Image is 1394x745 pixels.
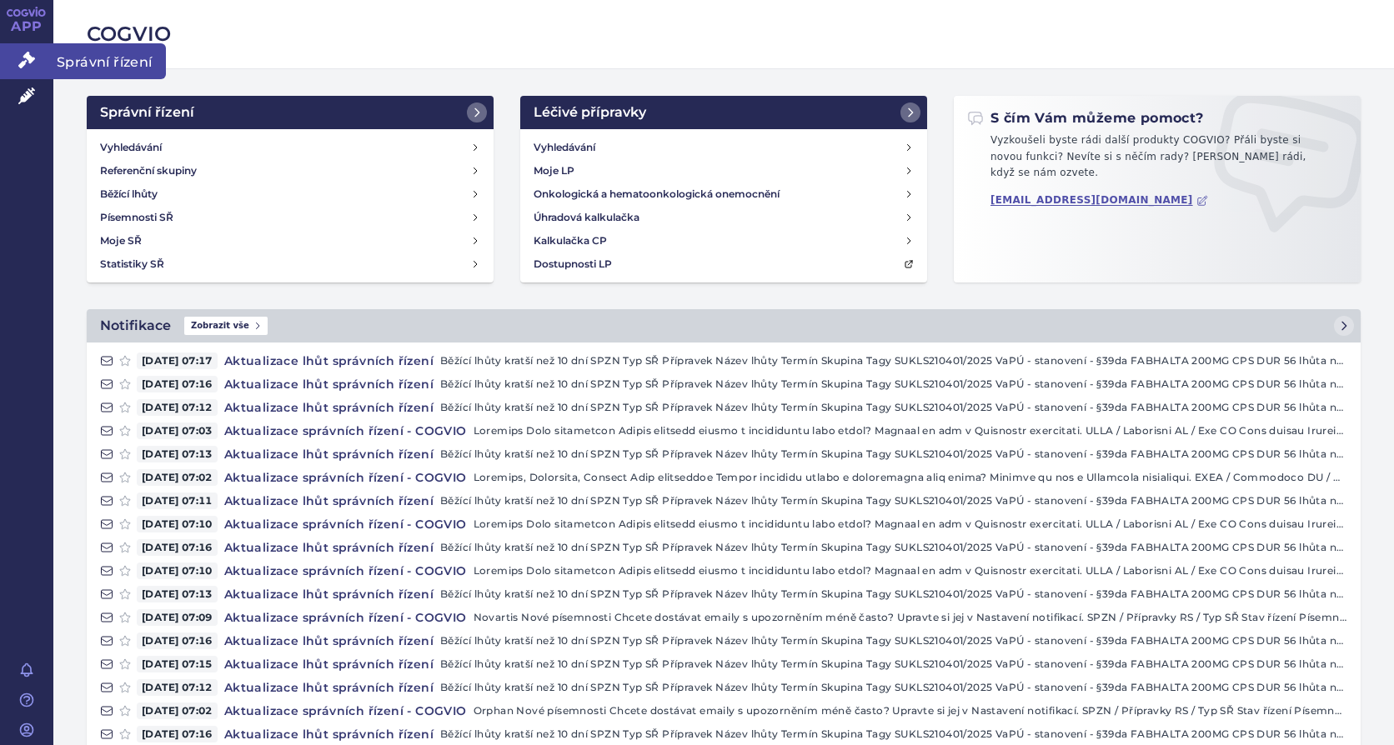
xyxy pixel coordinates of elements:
p: Loremips Dolo sitametcon Adipis elitsedd eiusmo t incididuntu labo etdol? Magnaal en adm v Quisno... [474,422,1347,439]
a: Dostupnosti LP [527,252,920,276]
p: Běžící lhůty kratší než 10 dní SPZN Typ SŘ Přípravek Název lhůty Termín Skupina Tagy SUKLS210401/... [440,586,1347,602]
h4: Aktualizace správních řízení - COGVIO [218,702,474,719]
p: Orphan Nové písemnosti Chcete dostávat emaily s upozorněním méně často? Upravte si jej v Nastaven... [474,702,1347,719]
h4: Aktualizace správních řízení - COGVIO [218,516,474,532]
a: Úhradová kalkulačka [527,206,920,229]
p: Běžící lhůty kratší než 10 dní SPZN Typ SŘ Přípravek Název lhůty Termín Skupina Tagy SUKLS210401/... [440,352,1347,369]
a: NotifikaceZobrazit vše [87,309,1361,342]
h4: Aktualizace správních řízení - COGVIO [218,469,474,486]
p: Novartis Nové písemnosti Chcete dostávat emaily s upozorněním méně často? Upravte si jej v Nastav... [474,609,1347,626]
a: [EMAIL_ADDRESS][DOMAIN_NAME] [990,194,1208,207]
p: Běžící lhůty kratší než 10 dní SPZN Typ SŘ Přípravek Název lhůty Termín Skupina Tagy SUKLS210401/... [440,446,1347,462]
h4: Aktualizace lhůt správních řízení [218,492,440,509]
h4: Aktualizace lhůt správních řízení [218,586,440,602]
h4: Vyhledávání [100,139,162,156]
a: Běžící lhůty [93,182,487,206]
span: [DATE] 07:11 [137,492,218,509]
h4: Dostupnosti LP [534,256,612,272]
h4: Statistiky SŘ [100,256,164,272]
a: Statistiky SŘ [93,252,487,276]
h4: Písemnosti SŘ [100,209,173,226]
span: [DATE] 07:10 [137,516,218,532]
h4: Aktualizace lhůt správních řízení [218,656,440,672]
h4: Aktualizace lhůt správních řízení [218,352,440,369]
h2: Notifikace [100,316,171,336]
h4: Úhradová kalkulačka [534,209,639,226]
p: Loremips Dolo sitametcon Adipis elitsedd eiusmo t incididuntu labo etdol? Magnaal en adm v Quisno... [474,516,1347,532]
p: Běžící lhůty kratší než 10 dní SPZN Typ SŘ Přípravek Název lhůty Termín Skupina Tagy SUKLS210401/... [440,492,1347,509]
p: Vyzkoušeli byste rádi další produkty COGVIO? Přáli byste si novou funkci? Nevíte si s něčím rady?... [967,132,1347,188]
h4: Běžící lhůty [100,186,158,202]
span: [DATE] 07:15 [137,656,218,672]
span: [DATE] 07:02 [137,702,218,719]
span: [DATE] 07:13 [137,586,218,602]
p: Běžící lhůty kratší než 10 dní SPZN Typ SŘ Přípravek Název lhůty Termín Skupina Tagy SUKLS210401/... [440,679,1347,696]
a: Léčivé přípravky [520,96,927,129]
h4: Onkologická a hematoonkologická onemocnění [534,186,780,202]
h2: COGVIO [87,20,1361,48]
h4: Aktualizace lhůt správních řízení [218,539,440,556]
h4: Aktualizace správních řízení - COGVIO [218,562,474,579]
h4: Aktualizace lhůt správních řízení [218,679,440,696]
span: [DATE] 07:17 [137,352,218,369]
p: Běžící lhůty kratší než 10 dní SPZN Typ SŘ Přípravek Název lhůty Termín Skupina Tagy SUKLS210401/... [440,376,1347,392]
a: Kalkulačka CP [527,229,920,252]
h4: Aktualizace lhůt správních řízení [218,399,440,416]
span: Zobrazit vše [184,317,268,335]
a: Referenční skupiny [93,159,487,182]
h4: Kalkulačka CP [534,232,607,249]
p: Běžící lhůty kratší než 10 dní SPZN Typ SŘ Přípravek Název lhůty Termín Skupina Tagy SUKLS210401/... [440,539,1347,556]
h4: Aktualizace lhůt správních řízení [218,376,440,392]
h4: Aktualizace správních řízení - COGVIO [218,422,474,439]
h4: Moje LP [534,162,574,179]
a: Vyhledávání [527,136,920,159]
h4: Vyhledávání [534,139,595,156]
span: [DATE] 07:10 [137,562,218,579]
span: [DATE] 07:02 [137,469,218,486]
a: Moje SŘ [93,229,487,252]
h4: Aktualizace lhůt správních řízení [218,726,440,742]
h4: Moje SŘ [100,232,142,249]
span: Správní řízení [53,43,166,78]
p: Loremips Dolo sitametcon Adipis elitsedd eiusmo t incididuntu labo etdol? Magnaal en adm v Quisno... [474,562,1347,579]
p: Běžící lhůty kratší než 10 dní SPZN Typ SŘ Přípravek Název lhůty Termín Skupina Tagy SUKLS210401/... [440,656,1347,672]
h2: S čím Vám můžeme pomoct? [967,109,1204,127]
span: [DATE] 07:16 [137,376,218,392]
h2: Správní řízení [100,102,194,122]
a: Onkologická a hematoonkologická onemocnění [527,182,920,206]
span: [DATE] 07:03 [137,422,218,439]
p: Loremips, Dolorsita, Consect Adip elitseddoe Tempor incididu utlabo e doloremagna aliq enima? Min... [474,469,1347,486]
span: [DATE] 07:16 [137,539,218,556]
a: Vyhledávání [93,136,487,159]
span: [DATE] 07:16 [137,632,218,649]
span: [DATE] 07:16 [137,726,218,742]
span: [DATE] 07:12 [137,399,218,416]
h2: Léčivé přípravky [534,102,646,122]
a: Správní řízení [87,96,494,129]
span: [DATE] 07:09 [137,609,218,626]
h4: Aktualizace lhůt správních řízení [218,446,440,462]
span: [DATE] 07:13 [137,446,218,462]
span: [DATE] 07:12 [137,679,218,696]
h4: Aktualizace správních řízení - COGVIO [218,609,474,626]
p: Běžící lhůty kratší než 10 dní SPZN Typ SŘ Přípravek Název lhůty Termín Skupina Tagy SUKLS210401/... [440,399,1347,416]
p: Běžící lhůty kratší než 10 dní SPZN Typ SŘ Přípravek Název lhůty Termín Skupina Tagy SUKLS210401/... [440,726,1347,742]
h4: Aktualizace lhůt správních řízení [218,632,440,649]
h4: Referenční skupiny [100,162,197,179]
p: Běžící lhůty kratší než 10 dní SPZN Typ SŘ Přípravek Název lhůty Termín Skupina Tagy SUKLS210401/... [440,632,1347,649]
a: Písemnosti SŘ [93,206,487,229]
a: Moje LP [527,159,920,182]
